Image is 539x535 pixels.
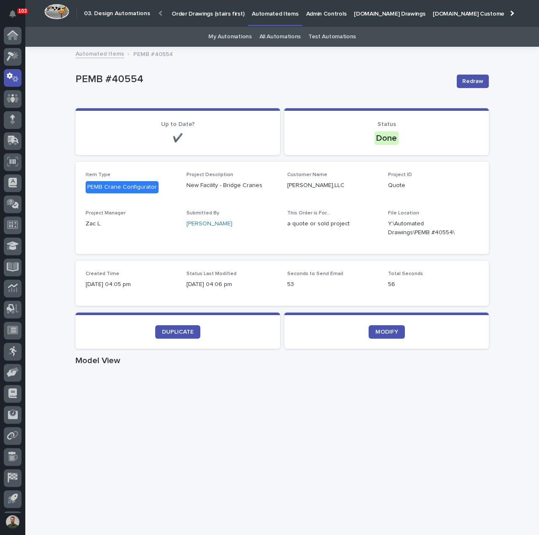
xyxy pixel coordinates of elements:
[86,271,119,276] span: Created Time
[388,211,419,216] span: File Location
[208,27,252,47] a: My Automations
[388,181,479,190] p: Quote
[11,10,22,24] div: Notifications103
[86,219,176,228] p: Zac L.
[369,325,405,339] a: MODIFY
[457,75,489,88] button: Redraw
[162,329,194,335] span: DUPLICATE
[388,280,479,289] p: 56
[155,325,200,339] a: DUPLICATE
[186,172,233,177] span: Project Description
[161,121,195,127] span: Up to Date?
[4,5,22,23] button: Notifications
[388,271,423,276] span: Total Seconds
[75,48,124,58] a: Automated Items
[287,172,327,177] span: Customer Name
[86,133,270,143] p: ✔️
[186,280,277,289] p: [DATE] 04:06 pm
[308,27,356,47] a: Test Automations
[462,77,483,86] span: Redraw
[377,121,396,127] span: Status
[86,172,110,177] span: Item Type
[86,181,159,193] div: PEMB Crane Configurator
[287,181,378,190] p: [PERSON_NAME],LLC
[44,4,69,19] img: Workspace Logo
[84,10,150,17] h2: 03. Design Automations
[287,219,378,228] p: a quote or sold project
[186,271,237,276] span: Status Last Modified
[86,211,126,216] span: Project Manager
[186,219,232,228] a: [PERSON_NAME]
[133,49,173,58] p: PEMB #40554
[375,329,398,335] span: MODIFY
[287,280,378,289] p: 53
[186,211,219,216] span: Submitted By
[287,271,343,276] span: Seconds to Send Email
[4,513,22,531] button: users-avatar
[75,73,450,86] p: PEMB #40554
[388,219,458,237] : Y:\Automated Drawings\PEMB #40554\
[186,181,277,190] p: New Facility - Bridge Cranes
[75,356,489,366] h1: Model View
[287,211,330,216] span: This Order is For...
[375,131,399,145] div: Done
[19,8,27,14] p: 103
[86,280,176,289] p: [DATE] 04:05 pm
[388,172,412,177] span: Project ID
[259,27,301,47] a: All Automations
